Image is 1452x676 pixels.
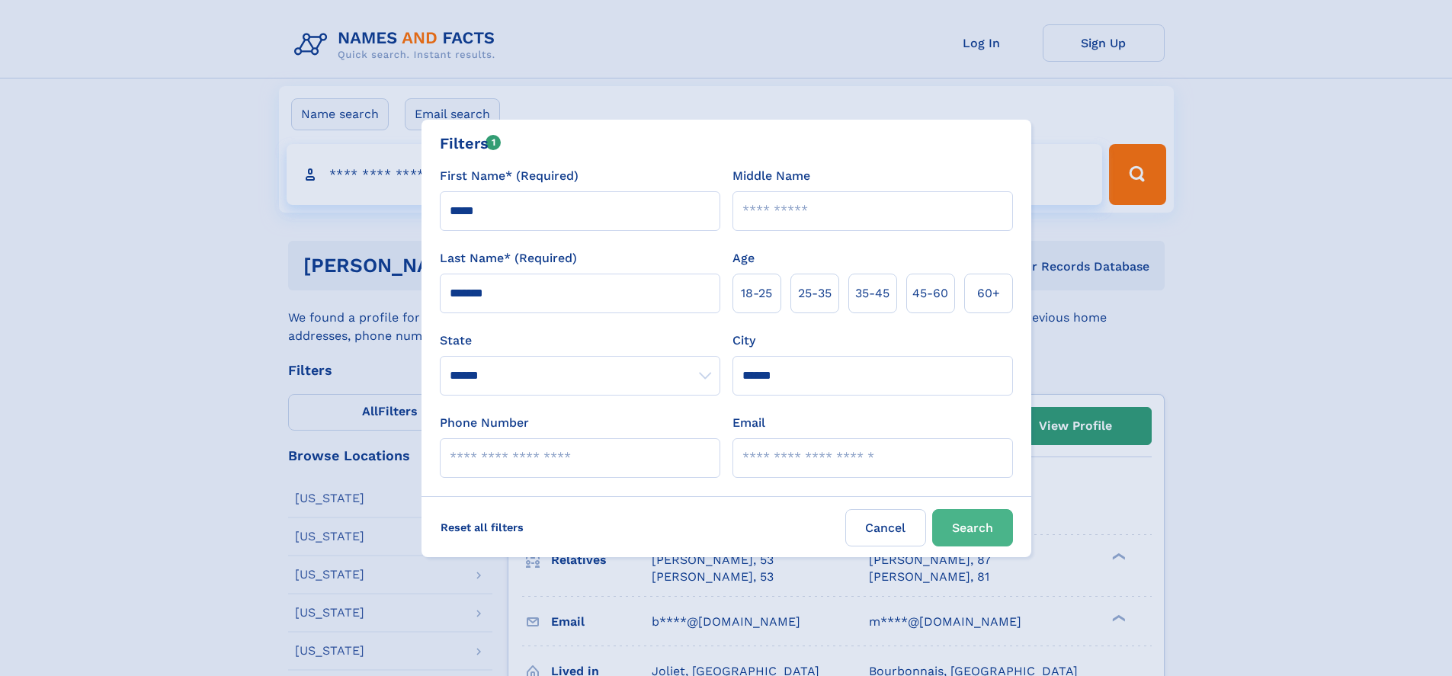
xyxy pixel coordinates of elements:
span: 45‑60 [912,284,948,303]
span: 35‑45 [855,284,889,303]
span: 60+ [977,284,1000,303]
label: Reset all filters [431,509,534,546]
label: Middle Name [732,167,810,185]
label: Email [732,414,765,432]
label: City [732,332,755,350]
label: Age [732,249,755,268]
span: 18‑25 [741,284,772,303]
label: First Name* (Required) [440,167,579,185]
button: Search [932,509,1013,546]
label: Phone Number [440,414,529,432]
label: State [440,332,720,350]
span: 25‑35 [798,284,832,303]
label: Last Name* (Required) [440,249,577,268]
div: Filters [440,132,502,155]
label: Cancel [845,509,926,546]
